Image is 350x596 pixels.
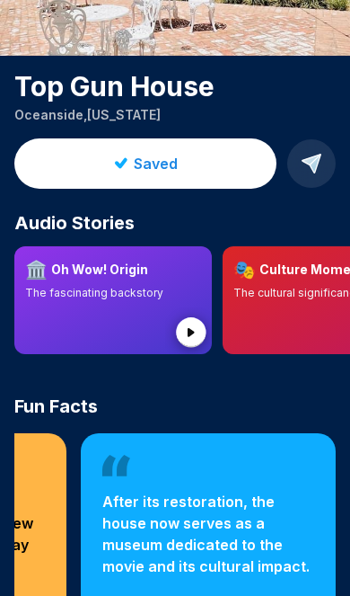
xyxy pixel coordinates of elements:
span: 🎭 [233,257,256,282]
p: Oceanside , [US_STATE] [14,106,336,124]
span: Audio Stories [14,210,135,236]
h3: Oh Wow! Origin [51,261,148,279]
h1: Top Gun House [14,70,336,102]
button: Saved [14,138,276,189]
p: After its restoration, the house now serves as a museum dedicated to the movie and its cultural i... [102,491,314,577]
span: Saved [134,153,178,174]
h2: Fun Facts [14,394,336,419]
p: The fascinating backstory [25,286,201,300]
span: 🏛️ [25,257,48,282]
